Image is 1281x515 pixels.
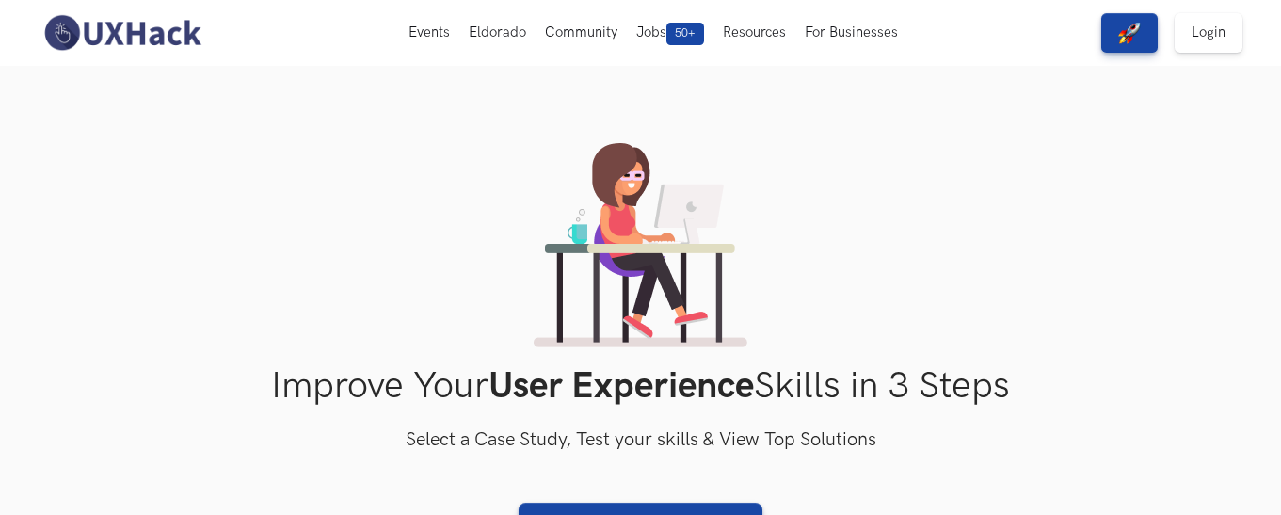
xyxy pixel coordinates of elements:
[1118,22,1141,44] img: rocket
[534,143,747,347] img: lady working on laptop
[488,364,754,409] strong: User Experience
[666,23,704,45] span: 50+
[39,364,1243,409] h1: Improve Your Skills in 3 Steps
[1175,13,1242,53] a: Login
[39,13,206,53] img: UXHack-logo.png
[39,426,1243,456] h3: Select a Case Study, Test your skills & View Top Solutions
